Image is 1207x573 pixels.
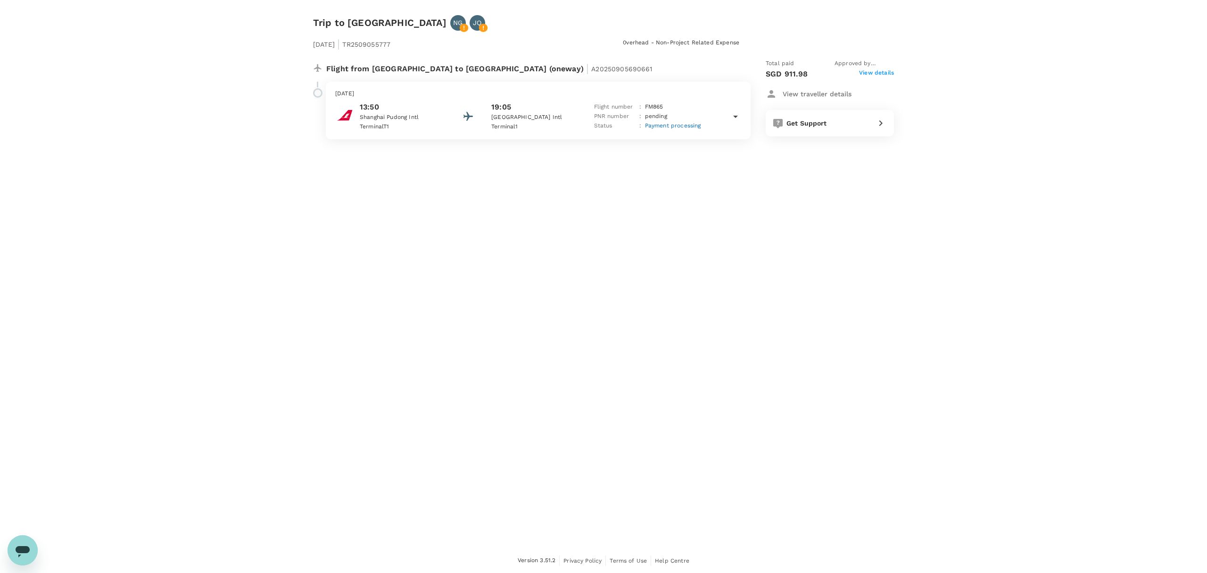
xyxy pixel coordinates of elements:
[766,68,808,80] p: SGD 911.98
[639,121,641,131] p: :
[360,122,445,132] p: Terminal T1
[645,112,667,121] p: pending
[591,65,652,73] span: A20250905690661
[360,113,445,122] p: Shanghai Pudong Intl
[594,102,636,112] p: Flight number
[491,101,511,113] p: 19:05
[8,535,38,565] iframe: Button to launch messaging window
[610,556,647,566] a: Terms of Use
[655,556,689,566] a: Help Centre
[335,106,354,125] img: Shanghai Airlines
[360,101,445,113] p: 13:50
[594,112,636,121] p: PNR number
[639,112,641,121] p: :
[655,557,689,564] span: Help Centre
[563,557,602,564] span: Privacy Policy
[491,113,576,122] p: [GEOGRAPHIC_DATA] Intl
[835,59,894,68] span: Approved by
[491,122,576,132] p: Terminal 1
[859,68,894,80] span: View details
[645,102,663,112] p: FM 865
[786,119,827,127] span: Get Support
[313,15,446,30] h6: Trip to [GEOGRAPHIC_DATA]
[335,89,741,99] p: [DATE]
[563,556,602,566] a: Privacy Policy
[617,39,745,47] span: 0verhead - Non-Project Related Expense
[337,37,340,51] span: |
[586,62,589,75] span: |
[610,557,647,564] span: Terms of Use
[766,59,794,68] span: Total paid
[453,18,463,27] p: NG
[594,121,636,131] p: Status
[518,556,555,565] span: Version 3.51.2
[645,122,701,129] span: Payment processing
[473,18,481,27] p: JQ
[766,85,852,102] button: View traveller details
[639,102,641,112] p: :
[313,34,390,51] p: [DATE] TR2509055777
[326,59,653,76] p: Flight from [GEOGRAPHIC_DATA] to [GEOGRAPHIC_DATA] (oneway)
[783,89,852,99] p: View traveller details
